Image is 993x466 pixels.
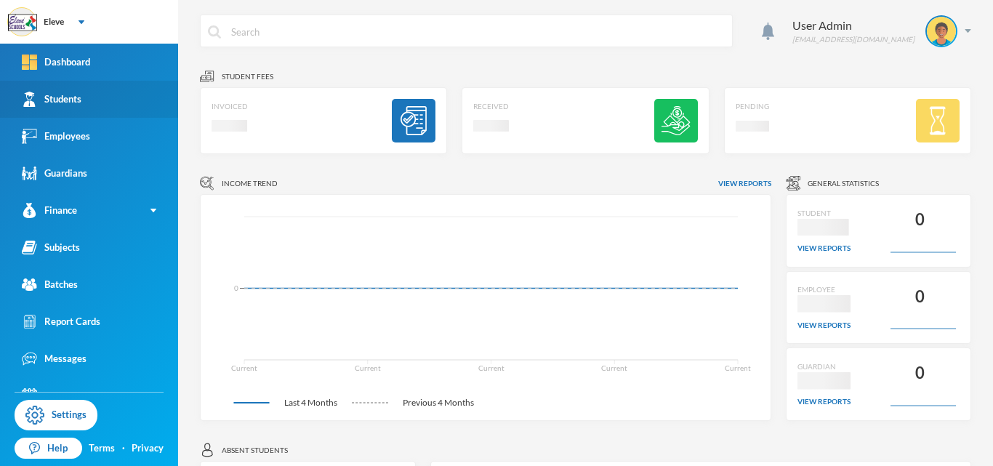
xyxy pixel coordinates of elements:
tspan: 0 [234,284,238,292]
div: view reports [797,320,851,331]
a: Settings [15,400,97,430]
span: Last 4 Months [270,396,352,409]
a: Help [15,438,82,459]
img: search [208,25,221,39]
div: Messages [22,351,87,366]
tspan: Current [231,363,257,372]
tspan: Current [478,363,504,372]
div: Events [22,388,73,403]
input: Search [230,15,725,48]
div: GUARDIAN [797,361,851,372]
span: Absent students [222,445,288,456]
div: view reports [797,396,851,407]
a: PendingLoading interface... [724,87,971,154]
a: Terms [89,441,115,456]
div: view reports [797,243,851,254]
svg: Loading interface... [797,372,851,390]
div: STUDENT [797,208,851,219]
div: 0 [915,359,925,387]
span: Student fees [222,71,273,82]
div: · [122,441,125,456]
svg: Loading interface... [473,120,509,132]
div: Pending [736,101,769,112]
tspan: Current [601,363,627,372]
div: Batches [22,277,78,292]
div: Report Cards [22,314,100,329]
span: Previous 4 Months [388,396,489,409]
div: Guardians [22,166,87,181]
div: Eleve [44,15,64,28]
svg: Loading interface... [736,121,769,132]
div: Invoiced [212,101,248,112]
span: View reports [718,178,771,189]
div: Finance [22,203,77,218]
svg: Loading interface... [212,120,248,132]
svg: Loading interface... [797,295,851,313]
div: EMPLOYEE [797,284,851,295]
div: Subjects [22,240,80,255]
div: 0 [915,283,925,311]
tspan: Current [355,363,381,372]
div: User Admin [792,17,914,34]
tspan: Current [725,363,751,372]
a: InvoicedLoading interface... [200,87,447,154]
div: 0 [915,206,925,234]
div: Received [473,101,509,112]
div: Dashboard [22,55,90,70]
img: logo [8,8,37,37]
svg: Loading interface... [797,219,851,236]
div: [EMAIL_ADDRESS][DOMAIN_NAME] [792,34,914,45]
span: Income Trend [222,178,278,189]
a: Privacy [132,441,164,456]
div: Students [22,92,81,107]
img: STUDENT [927,17,956,46]
span: General Statistics [808,178,879,189]
div: Employees [22,129,90,144]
